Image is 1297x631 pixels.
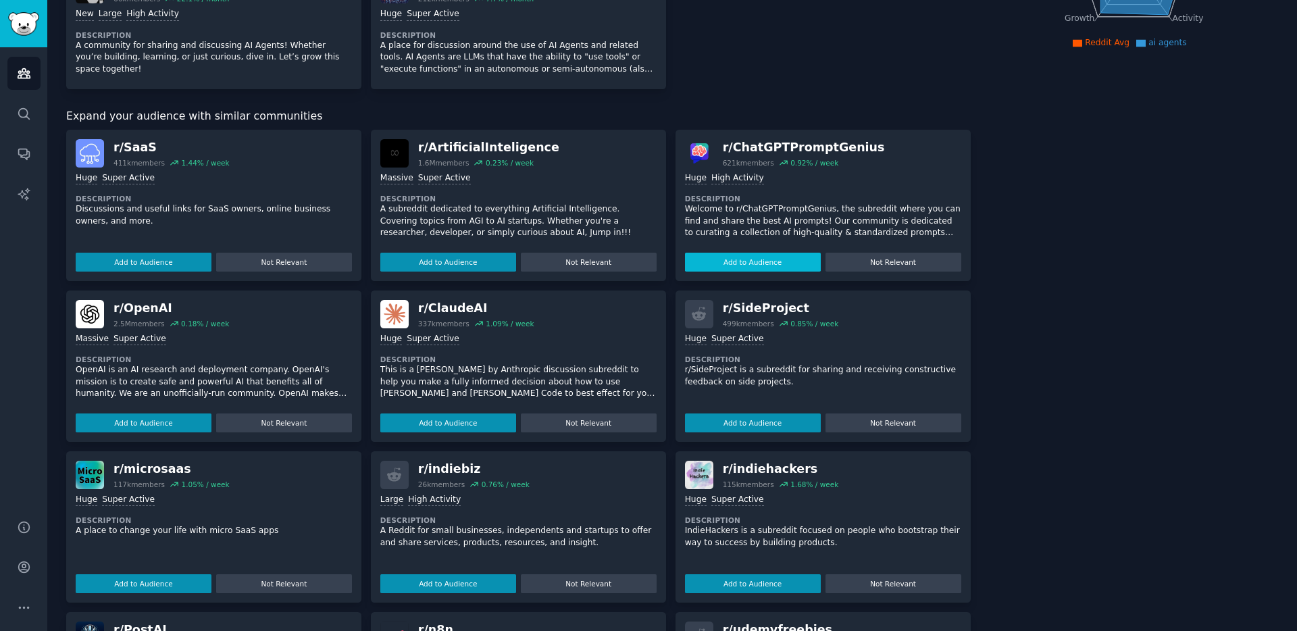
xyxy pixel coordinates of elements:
div: Huge [685,172,707,185]
button: Not Relevant [825,574,961,593]
button: Not Relevant [521,413,657,432]
div: Huge [380,8,402,21]
div: 26k members [418,480,465,489]
div: 499k members [723,319,774,328]
img: ClaudeAI [380,300,409,328]
p: r/SideProject is a subreddit for sharing and receiving constructive feedback on side projects. [685,364,961,388]
span: ai agents [1148,38,1187,47]
p: A place for discussion around the use of AI Agents and related tools. AI Agents are LLMs that hav... [380,40,657,76]
div: New [76,8,94,21]
img: indiehackers [685,461,713,489]
div: Large [380,494,403,507]
tspan: Activity [1172,14,1203,23]
div: Super Active [407,333,459,346]
div: Super Active [102,494,155,507]
div: High Activity [408,494,461,507]
div: Super Active [418,172,471,185]
button: Not Relevant [216,413,352,432]
div: Super Active [711,333,764,346]
div: Massive [380,172,413,185]
div: 117k members [113,480,165,489]
button: Add to Audience [380,574,516,593]
div: 0.92 % / week [790,158,838,168]
div: 0.85 % / week [790,319,838,328]
img: ArtificialInteligence [380,139,409,168]
dt: Description [380,355,657,364]
button: Not Relevant [521,574,657,593]
button: Add to Audience [685,574,821,593]
button: Add to Audience [76,413,211,432]
div: r/ indiehackers [723,461,839,478]
div: Super Active [102,172,155,185]
span: Reddit Avg [1085,38,1129,47]
dt: Description [380,30,657,40]
button: Not Relevant [825,253,961,272]
div: 1.05 % / week [181,480,229,489]
div: Super Active [711,494,764,507]
div: 2.5M members [113,319,165,328]
div: Super Active [407,8,459,21]
button: Not Relevant [216,574,352,593]
p: IndieHackers is a subreddit focused on people who bootstrap their way to success by building prod... [685,525,961,549]
dt: Description [380,515,657,525]
img: ChatGPTPromptGenius [685,139,713,168]
div: r/ ChatGPTPromptGenius [723,139,885,156]
div: Large [99,8,122,21]
div: 1.09 % / week [486,319,534,328]
dt: Description [380,194,657,203]
div: 1.44 % / week [181,158,229,168]
dt: Description [76,355,352,364]
p: A subreddit dedicated to everything Artificial Intelligence. Covering topics from AGI to AI start... [380,203,657,239]
tspan: Growth [1065,14,1094,23]
div: 0.18 % / week [181,319,229,328]
p: Discussions and useful links for SaaS owners, online business owners, and more. [76,203,352,227]
div: Super Active [113,333,166,346]
div: r/ ClaudeAI [418,300,534,317]
div: 0.23 % / week [486,158,534,168]
p: A place to change your life with micro SaaS apps [76,525,352,537]
p: Welcome to r/ChatGPTPromptGenius, the subreddit where you can find and share the best AI prompts!... [685,203,961,239]
button: Add to Audience [685,253,821,272]
p: A Reddit for small businesses, independents and startups to offer and share services, products, r... [380,525,657,549]
p: A community for sharing and discussing AI Agents! Whether you’re building, learning, or just curi... [76,40,352,76]
div: 411k members [113,158,165,168]
button: Add to Audience [685,413,821,432]
div: r/ ArtificialInteligence [418,139,559,156]
dt: Description [76,30,352,40]
div: r/ SaaS [113,139,230,156]
div: 621k members [723,158,774,168]
div: Huge [76,494,97,507]
span: Expand your audience with similar communities [66,108,322,125]
dt: Description [76,515,352,525]
div: Massive [76,333,109,346]
div: 337k members [418,319,469,328]
div: Huge [380,333,402,346]
button: Add to Audience [76,253,211,272]
dt: Description [685,194,961,203]
div: 0.76 % / week [482,480,530,489]
div: 1.68 % / week [790,480,838,489]
div: High Activity [126,8,179,21]
dt: Description [685,355,961,364]
button: Add to Audience [380,253,516,272]
button: Add to Audience [76,574,211,593]
div: Huge [685,494,707,507]
button: Not Relevant [825,413,961,432]
div: 1.6M members [418,158,469,168]
img: microsaas [76,461,104,489]
div: r/ microsaas [113,461,230,478]
img: GummySearch logo [8,12,39,36]
div: r/ indiebiz [418,461,530,478]
dt: Description [685,515,961,525]
button: Not Relevant [521,253,657,272]
div: Huge [76,172,97,185]
button: Add to Audience [380,413,516,432]
p: OpenAI is an AI research and deployment company. OpenAI's mission is to create safe and powerful ... [76,364,352,400]
button: Not Relevant [216,253,352,272]
p: This is a [PERSON_NAME] by Anthropic discussion subreddit to help you make a fully informed decis... [380,364,657,400]
dt: Description [76,194,352,203]
img: OpenAI [76,300,104,328]
div: 115k members [723,480,774,489]
div: r/ SideProject [723,300,839,317]
div: r/ OpenAI [113,300,229,317]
